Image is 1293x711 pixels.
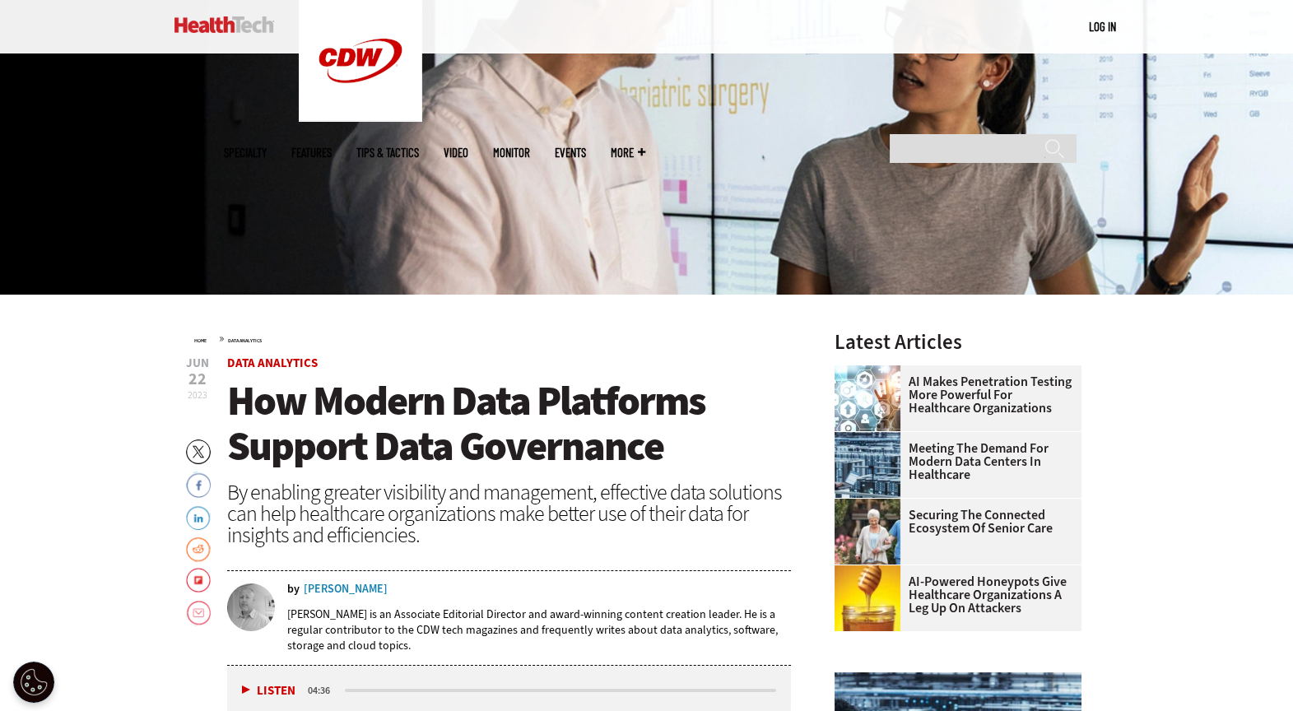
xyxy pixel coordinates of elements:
span: More [611,146,645,159]
button: Listen [242,685,295,697]
div: Cookie Settings [13,662,54,703]
span: 22 [186,371,209,388]
span: Specialty [224,146,267,159]
a: Data Analytics [228,337,262,344]
img: engineer with laptop overlooking data center [835,432,900,498]
a: Video [444,146,468,159]
div: » [194,332,792,345]
a: [PERSON_NAME] [304,583,388,595]
a: AI Makes Penetration Testing More Powerful for Healthcare Organizations [835,375,1072,415]
h3: Latest Articles [835,332,1081,352]
a: jar of honey with a honey dipper [835,565,909,579]
a: Data Analytics [227,355,318,371]
p: [PERSON_NAME] is an Associate Editorial Director and award-winning content creation leader. He is... [287,606,792,653]
a: MonITor [493,146,530,159]
img: Healthcare and hacking concept [835,365,900,431]
a: Healthcare and hacking concept [835,365,909,379]
img: Home [174,16,274,33]
div: duration [305,683,342,698]
span: Jun [186,357,209,369]
a: engineer with laptop overlooking data center [835,432,909,445]
a: AI-Powered Honeypots Give Healthcare Organizations a Leg Up on Attackers [835,575,1072,615]
img: nurse walks with senior woman through a garden [835,499,900,565]
a: nurse walks with senior woman through a garden [835,499,909,512]
a: Log in [1089,19,1116,34]
img: Matt McLaughlin [227,583,275,631]
div: User menu [1089,18,1116,35]
span: Topics [170,146,199,159]
a: Tips & Tactics [356,146,419,159]
span: by [287,583,300,595]
button: Open Preferences [13,662,54,703]
a: Features [291,146,332,159]
span: How Modern Data Platforms Support Data Governance [227,374,705,473]
a: Home [194,337,207,344]
img: jar of honey with a honey dipper [835,565,900,631]
div: By enabling greater visibility and management, effective data solutions can help healthcare organ... [227,481,792,546]
a: Events [555,146,586,159]
a: Meeting the Demand for Modern Data Centers in Healthcare [835,442,1072,481]
a: Securing the Connected Ecosystem of Senior Care [835,509,1072,535]
a: CDW [299,109,422,126]
span: 2023 [188,388,207,402]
